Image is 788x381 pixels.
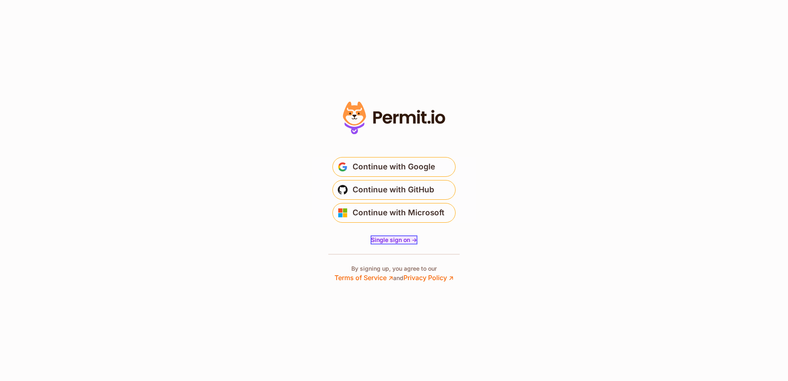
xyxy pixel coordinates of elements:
[371,236,417,244] a: Single sign on ->
[353,160,435,173] span: Continue with Google
[353,206,444,219] span: Continue with Microsoft
[334,265,454,283] p: By signing up, you agree to our and
[353,183,434,196] span: Continue with GitHub
[332,203,456,223] button: Continue with Microsoft
[332,157,456,177] button: Continue with Google
[334,274,393,282] a: Terms of Service ↗
[403,274,454,282] a: Privacy Policy ↗
[332,180,456,200] button: Continue with GitHub
[371,236,417,243] span: Single sign on ->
